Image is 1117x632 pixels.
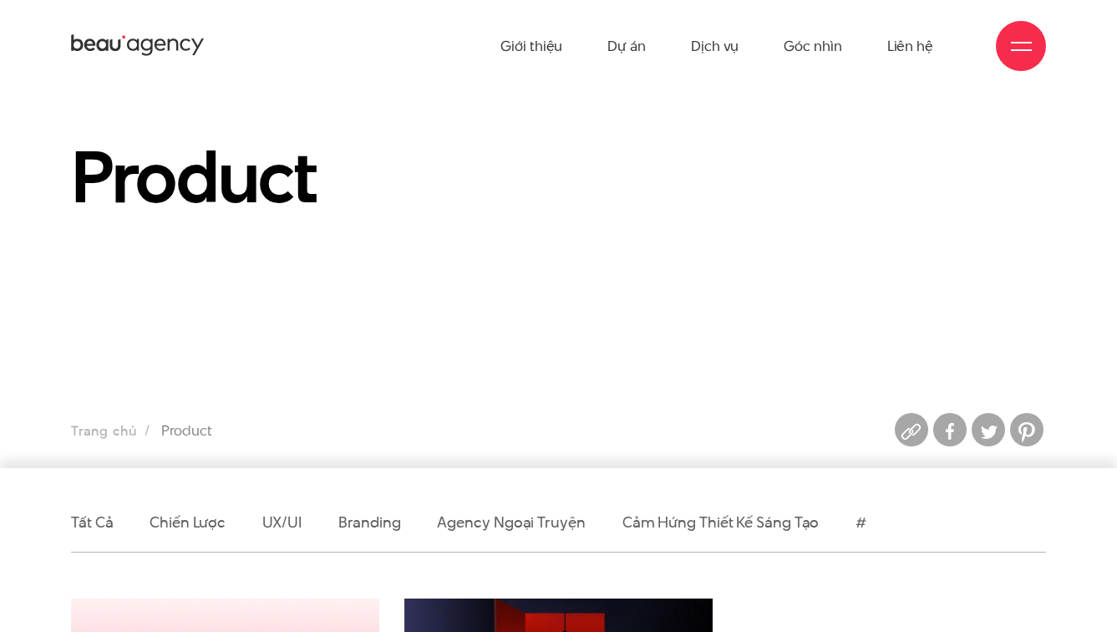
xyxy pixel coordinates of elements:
h1: Product [71,138,379,215]
a: Trang chủ [71,421,136,441]
a: Agency ngoại truyện [437,512,585,533]
a: Tất cả [71,512,113,533]
a: Branding [338,512,400,533]
a: UX/UI [262,512,302,533]
a: Cảm hứng thiết kế sáng tạo [622,512,820,533]
a: # [856,512,866,533]
a: Chiến lược [150,512,225,533]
